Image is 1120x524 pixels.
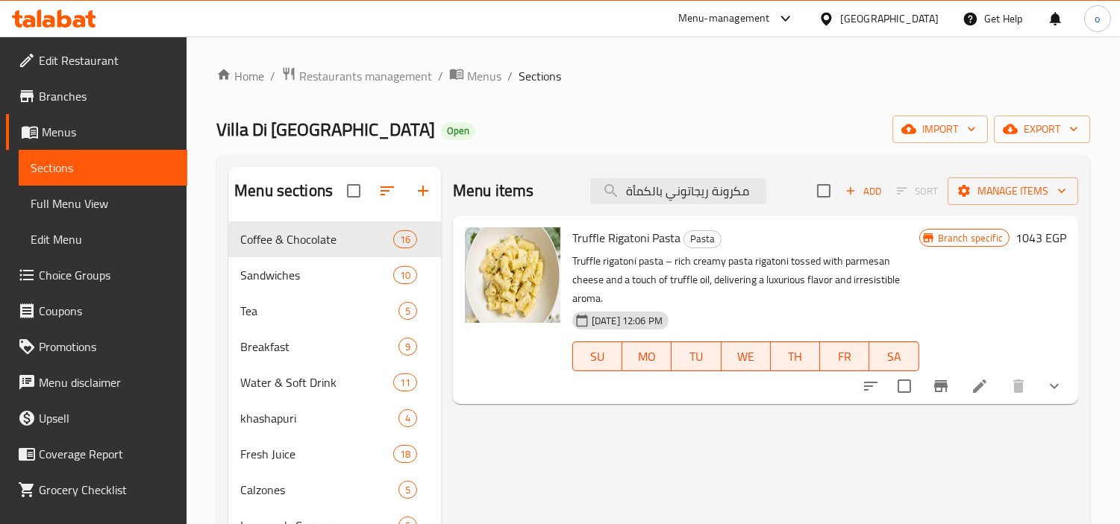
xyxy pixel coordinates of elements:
[6,42,187,78] a: Edit Restaurant
[39,481,175,499] span: Grocery Checklist
[684,230,721,247] span: Pasta
[270,67,275,85] li: /
[932,231,1009,245] span: Branch specific
[240,302,398,320] span: Tea
[622,341,672,371] button: MO
[39,51,175,69] span: Edit Restaurant
[579,346,616,367] span: SU
[6,436,187,472] a: Coverage Report
[19,186,187,221] a: Full Menu View
[441,124,475,137] span: Open
[678,10,770,28] div: Menu-management
[853,368,889,404] button: sort-choices
[39,338,175,356] span: Promotions
[398,481,417,499] div: items
[398,409,417,427] div: items
[394,268,416,282] span: 10
[240,373,392,391] span: Water & Soft Drink
[216,66,1090,86] nav: breadcrumb
[892,116,988,143] button: import
[240,481,398,499] span: Calzones
[31,159,175,177] span: Sections
[393,266,417,284] div: items
[19,150,187,186] a: Sections
[39,445,175,463] span: Coverage Report
[453,180,534,202] h2: Menu items
[572,227,681,249] span: Truffle Rigatoni Pasta
[394,233,416,247] span: 16
[399,340,416,354] span: 9
[887,180,948,203] span: Select section first
[1045,377,1063,395] svg: Show Choices
[216,113,435,146] span: Villa Di [GEOGRAPHIC_DATA]
[1036,368,1072,404] button: show more
[875,346,913,367] span: SA
[216,67,264,85] a: Home
[39,409,175,427] span: Upsell
[398,338,417,356] div: items
[572,252,919,308] p: Truffle rigatoni pasta – rich creamy pasta rigatoni tossed with parmesan cheese and a touch of tr...
[31,230,175,248] span: Edit Menu
[228,472,441,508] div: Calzones5
[240,338,398,356] span: Breakfast
[234,180,333,202] h2: Menu sections
[399,411,416,426] span: 4
[6,329,187,364] a: Promotions
[6,78,187,114] a: Branches
[39,266,175,284] span: Choice Groups
[465,227,560,323] img: Truffle Rigatoni Pasta
[572,341,622,371] button: SU
[19,221,187,257] a: Edit Menu
[826,346,863,367] span: FR
[228,329,441,364] div: Breakfast9
[228,400,441,436] div: khashapuri4
[839,180,887,203] span: Add item
[39,302,175,320] span: Coupons
[843,183,883,200] span: Add
[240,409,398,427] span: khashapuri
[394,376,416,390] span: 11
[840,10,939,27] div: [GEOGRAPHIC_DATA]
[889,370,920,402] span: Select to update
[678,346,715,367] span: TU
[398,302,417,320] div: items
[467,67,501,85] span: Menus
[1016,227,1066,248] h6: 1043 EGP
[393,445,417,463] div: items
[904,120,976,139] span: import
[590,178,766,204] input: search
[240,266,392,284] span: Sandwiches
[399,304,416,318] span: 5
[808,175,839,206] span: Select section
[820,341,869,371] button: FR
[228,221,441,257] div: Coffee & Chocolate16
[39,87,175,105] span: Branches
[281,66,432,86] a: Restaurants management
[994,116,1090,143] button: export
[1006,120,1078,139] span: export
[228,257,441,293] div: Sandwiches10
[839,180,887,203] button: Add
[240,445,392,463] div: Fresh Juice
[672,341,721,371] button: TU
[771,341,820,371] button: TH
[923,368,959,404] button: Branch-specific-item
[507,67,513,85] li: /
[393,230,417,248] div: items
[39,373,175,391] span: Menu disclaimer
[449,66,501,86] a: Menus
[6,472,187,508] a: Grocery Checklist
[438,67,443,85] li: /
[369,173,405,209] span: Sort sections
[441,122,475,140] div: Open
[728,346,765,367] span: WE
[960,182,1066,201] span: Manage items
[683,230,722,248] div: Pasta
[948,177,1078,205] button: Manage items
[228,293,441,329] div: Tea5
[777,346,814,367] span: TH
[1095,10,1100,27] span: o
